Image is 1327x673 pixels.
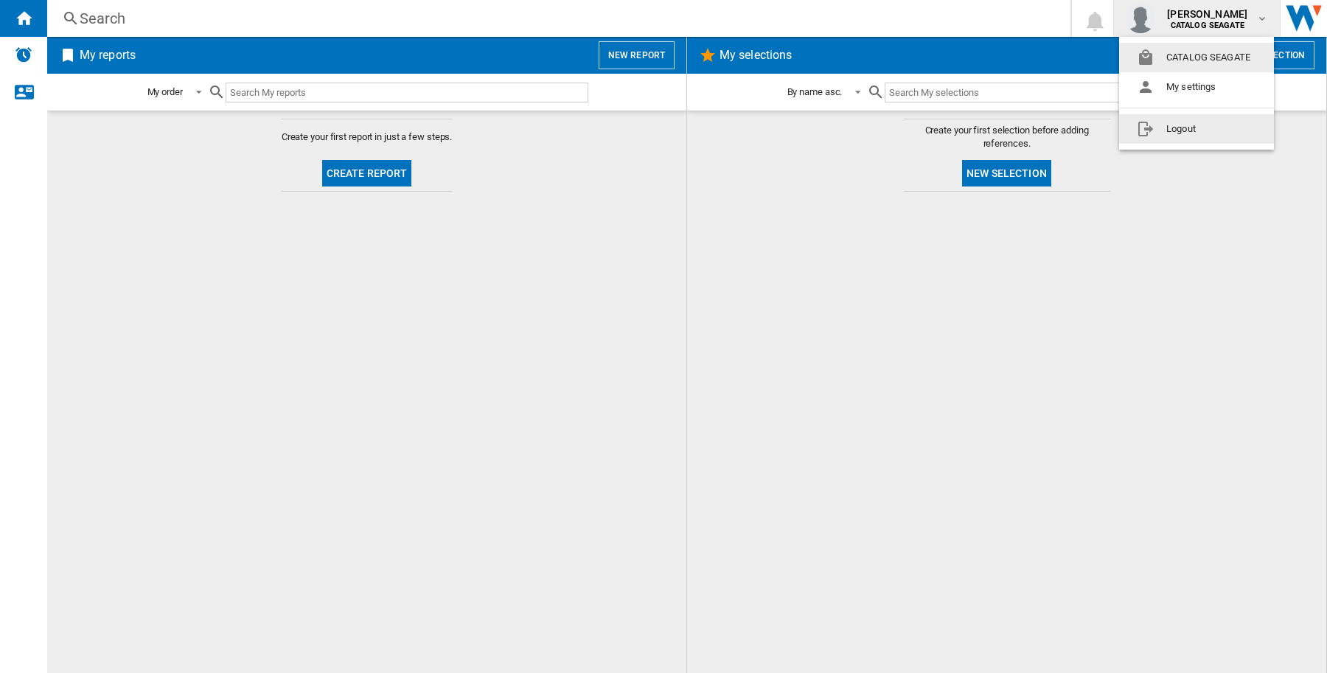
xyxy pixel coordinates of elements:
button: CATALOG SEAGATE [1119,43,1274,72]
button: Logout [1119,114,1274,144]
button: My settings [1119,72,1274,102]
